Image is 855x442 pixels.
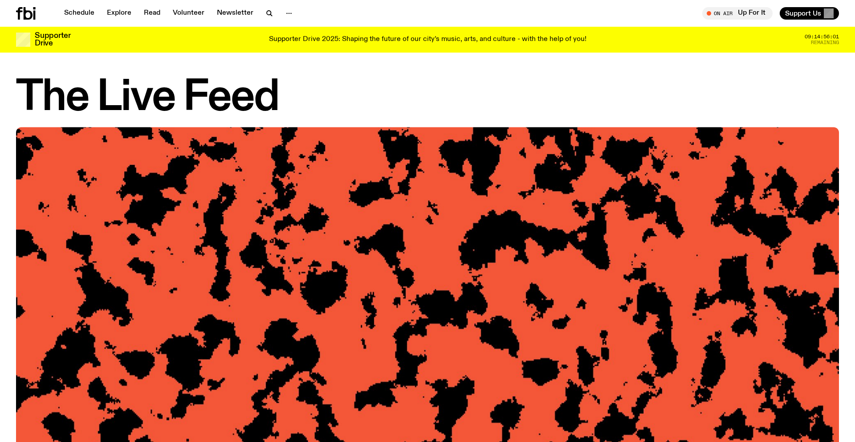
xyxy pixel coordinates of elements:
a: Read [138,7,166,20]
button: On AirUp For It [702,7,773,20]
h1: The Live Feed [16,78,839,118]
a: Schedule [59,7,100,20]
span: 09:14:56:01 [805,34,839,39]
a: Newsletter [212,7,259,20]
a: Volunteer [167,7,210,20]
h3: Supporter Drive [35,32,70,47]
p: Supporter Drive 2025: Shaping the future of our city’s music, arts, and culture - with the help o... [269,36,586,44]
span: Support Us [785,9,821,17]
button: Support Us [780,7,839,20]
span: Remaining [811,40,839,45]
a: Explore [102,7,137,20]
